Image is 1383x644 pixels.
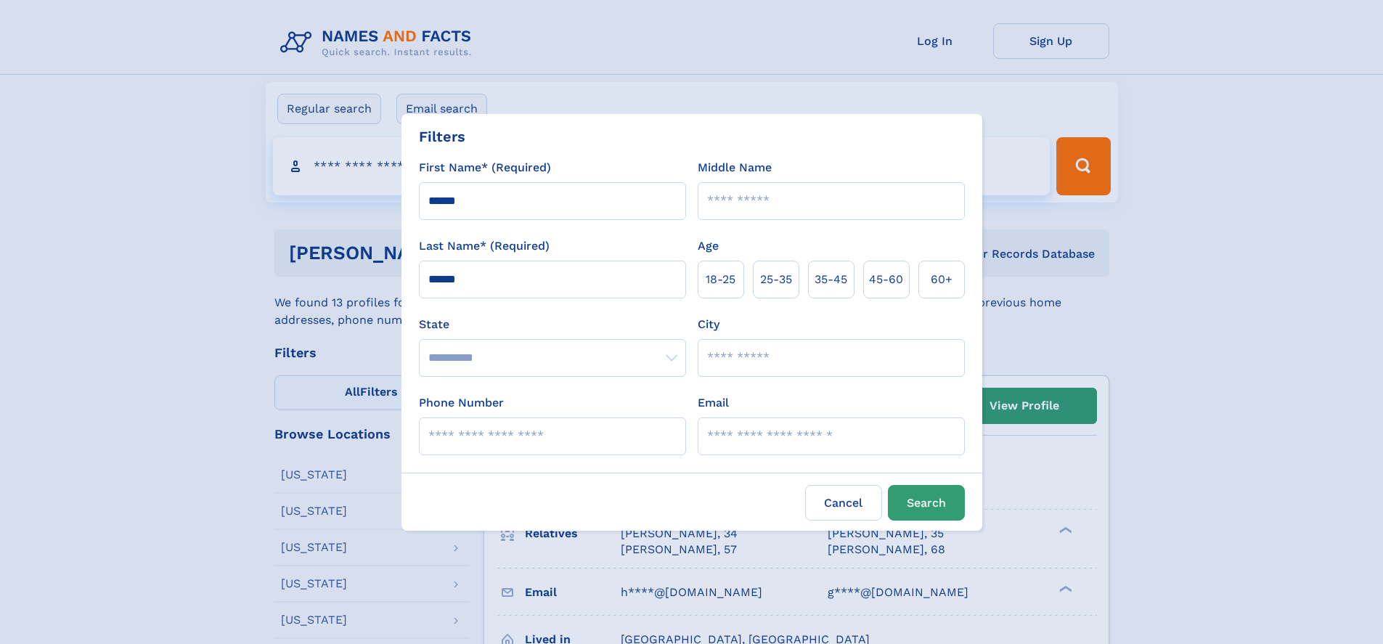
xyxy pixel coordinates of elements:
label: State [419,316,686,333]
label: Cancel [805,485,882,521]
span: 25‑35 [760,271,792,288]
div: Filters [419,126,465,147]
label: First Name* (Required) [419,159,551,176]
label: Middle Name [698,159,772,176]
label: Last Name* (Required) [419,237,550,255]
span: 35‑45 [815,271,847,288]
span: 60+ [931,271,952,288]
label: Email [698,394,729,412]
span: 45‑60 [869,271,903,288]
span: 18‑25 [706,271,735,288]
label: Phone Number [419,394,504,412]
label: City [698,316,719,333]
label: Age [698,237,719,255]
button: Search [888,485,965,521]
